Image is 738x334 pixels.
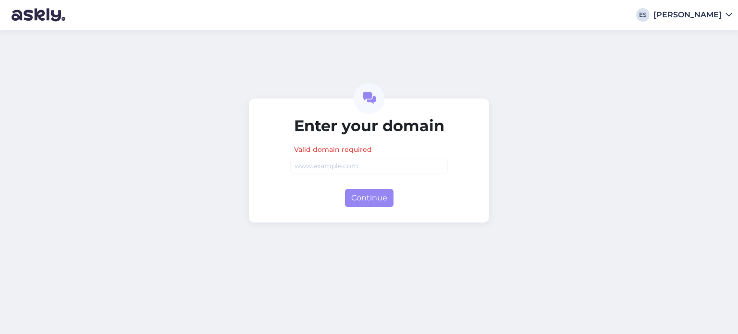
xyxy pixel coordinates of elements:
[290,159,448,173] input: www.example.com
[636,8,650,22] div: ES
[345,189,394,207] button: Continue
[290,117,448,135] h2: Enter your domain
[294,145,372,154] span: Valid domain required
[653,11,722,19] div: [PERSON_NAME]
[653,11,732,19] a: [PERSON_NAME]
